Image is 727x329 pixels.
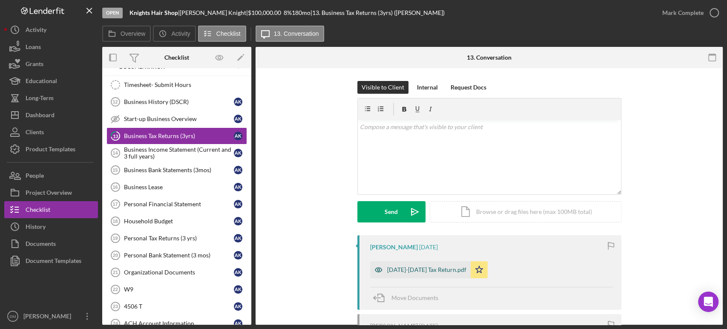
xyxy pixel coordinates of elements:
div: Activity [26,21,46,40]
a: Grants [4,55,98,72]
div: A K [234,115,242,123]
div: $100,000.00 [248,9,284,16]
a: 18Household BudgetAK [106,213,247,230]
div: Start-up Business Overview [124,115,234,122]
a: 16Business LeaseAK [106,179,247,196]
div: A K [234,319,242,328]
tspan: 13 [113,133,118,139]
div: [PERSON_NAME] [21,308,77,327]
b: Knights Hair Shop [129,9,178,16]
a: 13Business Tax Returns (3yrs)AK [106,127,247,144]
button: Clients [4,124,98,141]
a: Long-Term [4,89,98,107]
span: Move Documents [391,294,438,301]
div: [PERSON_NAME] Knight | [180,9,248,16]
div: Visible to Client [362,81,404,94]
div: A K [234,234,242,242]
div: 8 % [284,9,292,16]
div: A K [234,166,242,174]
tspan: 17 [112,202,118,207]
tspan: 21 [113,270,118,275]
div: Request Docs [451,81,486,94]
tspan: 12 [112,99,118,104]
a: 20Personal Bank Statement (3 mos)AK [106,247,247,264]
button: Loans [4,38,98,55]
tspan: 22 [113,287,118,292]
div: Organizational Documents [124,269,234,276]
a: Dashboard [4,107,98,124]
a: 14Business Income Statement (Current and 3 full years)AK [106,144,247,162]
div: A K [234,200,242,208]
div: | 13. Business Tax Returns (3yrs) ([PERSON_NAME]) [310,9,445,16]
div: Checklist [164,54,189,61]
div: Personal Bank Statement (3 mos) [124,252,234,259]
tspan: 15 [112,167,118,173]
div: Document Templates [26,252,81,271]
a: 15Business Bank Statements (3mos)AK [106,162,247,179]
label: Checklist [216,30,241,37]
button: Mark Complete [654,4,723,21]
button: Project Overview [4,184,98,201]
div: A K [234,183,242,191]
tspan: 16 [112,185,118,190]
button: Educational [4,72,98,89]
div: Timesheet- Submit Hours [124,81,247,88]
tspan: 24 [113,321,118,326]
button: Internal [413,81,442,94]
button: Documents [4,235,98,252]
button: Activity [4,21,98,38]
div: Open [102,8,123,18]
time: 2025-07-07 16:43 [419,244,438,251]
a: 22W9AK [106,281,247,298]
div: Loans [26,38,41,58]
div: ACH Account Information [124,320,234,327]
div: A K [234,132,242,140]
a: Timesheet- Submit Hours [106,76,247,93]
div: Business Income Statement (Current and 3 full years) [124,146,234,160]
button: History [4,218,98,235]
a: 21Organizational DocumentsAK [106,264,247,281]
div: A K [234,149,242,157]
tspan: 18 [112,219,118,224]
div: A K [234,302,242,311]
div: Educational [26,72,57,92]
div: A K [234,285,242,294]
tspan: 23 [113,304,118,309]
div: Documents [26,235,56,254]
button: [DATE]-[DATE] Tax Return.pdf [370,261,488,278]
a: 17Personal Financial StatementAK [106,196,247,213]
button: Visible to Client [357,81,408,94]
div: Long-Term [26,89,54,109]
button: Move Documents [370,287,447,309]
div: People [26,167,44,186]
div: Business History (DSCR) [124,98,234,105]
div: Project Overview [26,184,72,203]
button: 13. Conversation [256,26,325,42]
div: Open Intercom Messenger [698,291,718,312]
div: [PERSON_NAME] [370,244,418,251]
div: Internal [417,81,438,94]
div: Clients [26,124,44,143]
div: Business Bank Statements (3mos) [124,167,234,173]
a: 12Business History (DSCR)AK [106,93,247,110]
div: 13. Conversation [467,54,511,61]
tspan: 20 [113,253,118,258]
div: | [129,9,180,16]
div: Personal Financial Statement [124,201,234,208]
tspan: 14 [112,150,118,156]
button: Document Templates [4,252,98,269]
a: Product Templates [4,141,98,158]
div: Product Templates [26,141,75,160]
button: Checklist [4,201,98,218]
div: 4506 T [124,303,234,310]
div: History [26,218,46,237]
button: Overview [102,26,151,42]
